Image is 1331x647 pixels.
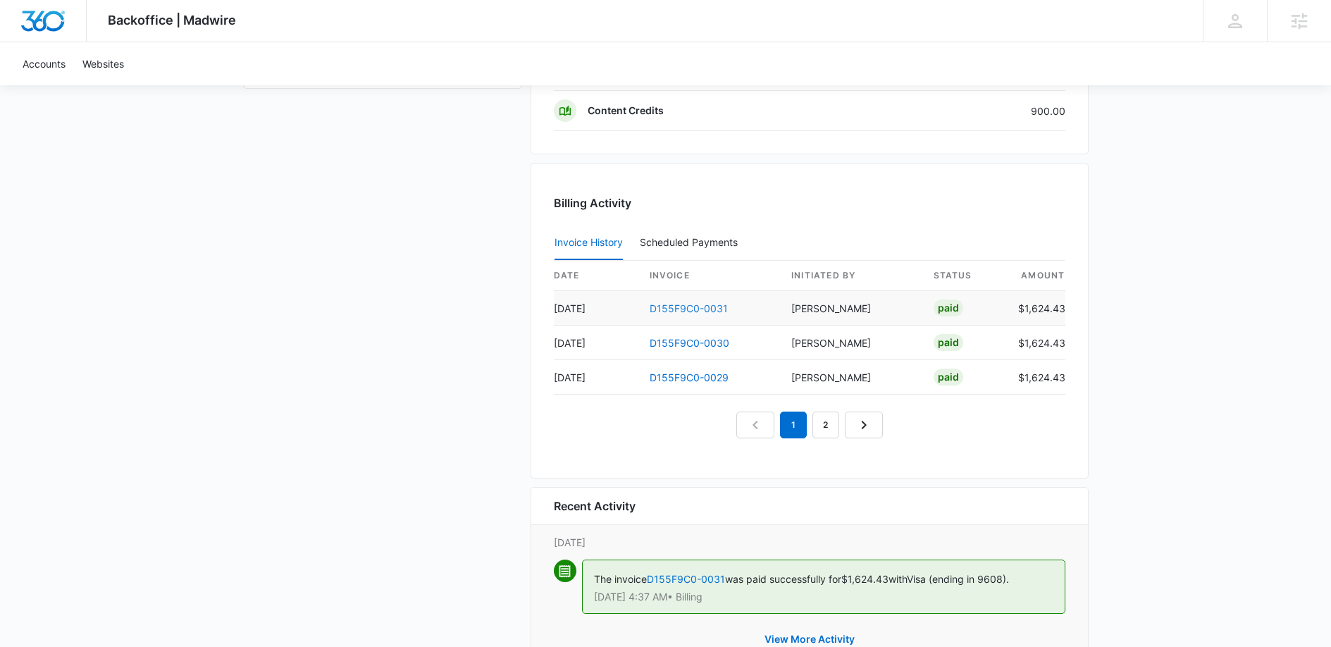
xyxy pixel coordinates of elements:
[780,326,922,360] td: [PERSON_NAME]
[934,300,963,316] div: Paid
[638,261,781,291] th: invoice
[934,369,963,386] div: Paid
[907,573,1009,585] span: Visa (ending in 9608).
[1007,291,1065,326] td: $1,624.43
[554,498,636,514] h6: Recent Activity
[594,592,1053,602] p: [DATE] 4:37 AM • Billing
[889,573,907,585] span: with
[1007,261,1065,291] th: amount
[736,412,883,438] nav: Pagination
[934,334,963,351] div: Paid
[554,195,1065,211] h3: Billing Activity
[14,42,74,85] a: Accounts
[554,535,1065,550] p: [DATE]
[845,412,883,438] a: Next Page
[74,42,132,85] a: Websites
[780,360,922,395] td: [PERSON_NAME]
[588,104,664,118] p: Content Credits
[725,573,841,585] span: was paid successfully for
[640,238,743,247] div: Scheduled Payments
[812,412,839,438] a: Page 2
[554,326,638,360] td: [DATE]
[554,360,638,395] td: [DATE]
[594,573,647,585] span: The invoice
[650,302,728,314] a: D155F9C0-0031
[555,226,623,260] button: Invoice History
[780,261,922,291] th: Initiated By
[554,261,638,291] th: date
[108,13,236,27] span: Backoffice | Madwire
[1007,360,1065,395] td: $1,624.43
[647,573,725,585] a: D155F9C0-0031
[650,337,729,349] a: D155F9C0-0030
[916,91,1065,131] td: 900.00
[650,371,729,383] a: D155F9C0-0029
[1007,326,1065,360] td: $1,624.43
[841,573,889,585] span: $1,624.43
[554,291,638,326] td: [DATE]
[780,291,922,326] td: [PERSON_NAME]
[780,412,807,438] em: 1
[922,261,1007,291] th: status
